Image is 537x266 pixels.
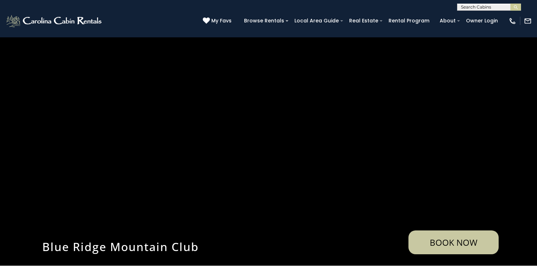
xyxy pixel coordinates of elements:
img: mail-regular-white.png [524,17,532,25]
a: Local Area Guide [291,15,342,26]
a: My Favs [203,17,233,25]
a: Real Estate [346,15,382,26]
a: Book Now [408,230,499,254]
a: Browse Rentals [240,15,288,26]
a: About [436,15,459,26]
a: Owner Login [462,15,501,26]
img: phone-regular-white.png [509,17,516,25]
span: My Favs [211,17,232,25]
img: White-1-2.png [5,14,104,28]
a: Rental Program [385,15,433,26]
h1: Blue Ridge Mountain Club [37,239,293,254]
